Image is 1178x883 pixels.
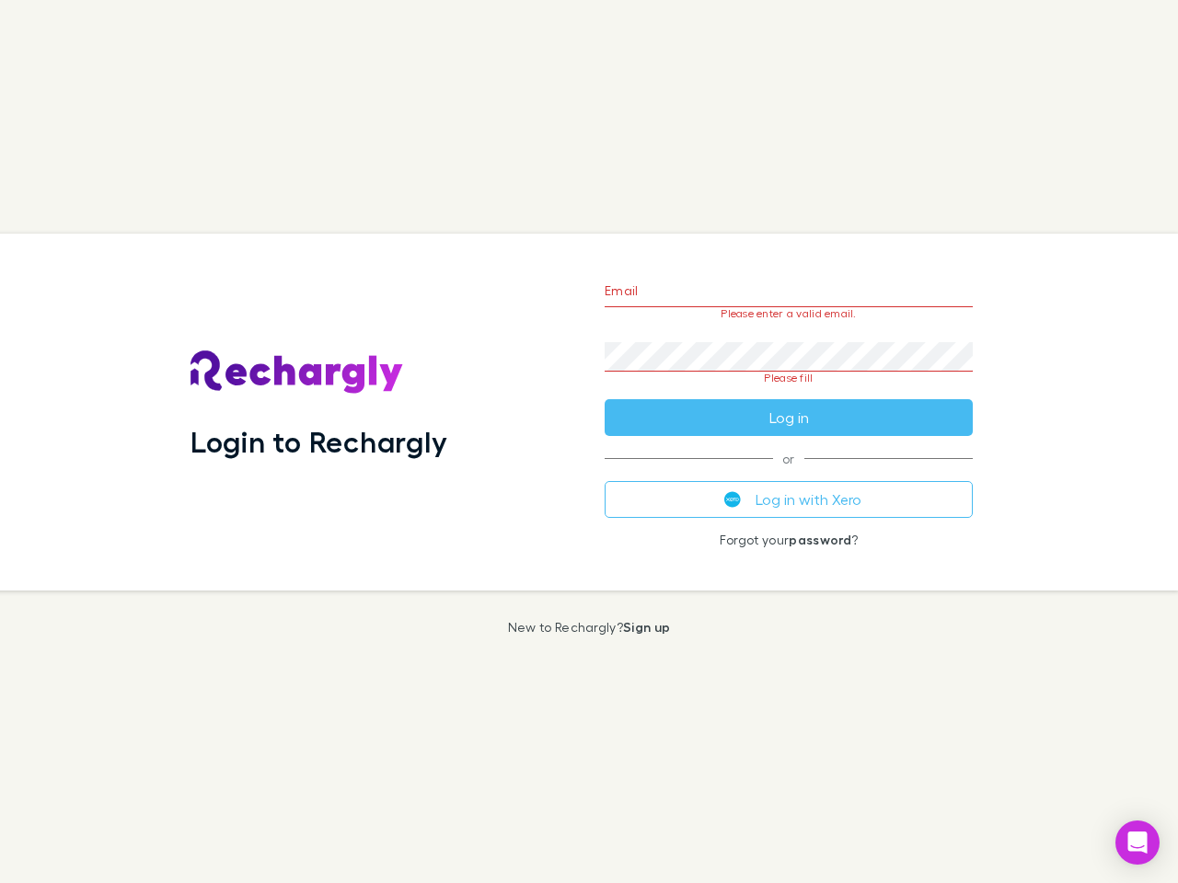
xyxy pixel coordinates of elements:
img: Rechargly's Logo [191,350,404,395]
a: Sign up [623,619,670,635]
p: New to Rechargly? [508,620,671,635]
div: Open Intercom Messenger [1115,820,1160,865]
span: or [605,458,973,459]
img: Xero's logo [724,491,741,508]
p: Forgot your ? [605,533,973,547]
p: Please enter a valid email. [605,307,973,320]
a: password [789,532,851,547]
p: Please fill [605,372,973,384]
button: Log in [605,399,973,436]
button: Log in with Xero [605,481,973,518]
h1: Login to Rechargly [191,424,447,459]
